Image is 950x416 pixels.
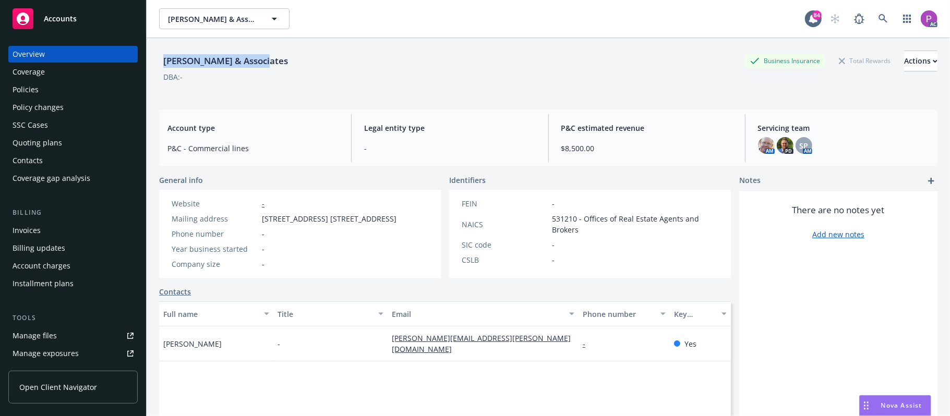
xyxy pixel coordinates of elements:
span: [STREET_ADDRESS] [STREET_ADDRESS] [262,213,396,224]
span: Legal entity type [364,123,535,133]
a: Start snowing [825,8,846,29]
a: Policy changes [8,99,138,116]
span: Open Client Navigator [19,382,97,393]
span: Accounts [44,15,77,23]
a: Coverage [8,64,138,80]
div: Phone number [583,309,654,320]
a: Invoices [8,222,138,239]
span: - [552,198,555,209]
span: Notes [739,175,761,187]
div: Company size [172,259,258,270]
span: SP [799,140,808,151]
div: Quoting plans [13,134,62,151]
a: - [583,339,594,349]
a: - [262,199,264,209]
button: Nova Assist [859,395,931,416]
span: Servicing team [758,123,929,133]
a: Add new notes [812,229,864,240]
button: Key contact [670,301,731,326]
span: $8,500.00 [561,143,732,154]
div: DBA: - [163,71,183,82]
span: There are no notes yet [792,204,885,216]
div: Full name [163,309,258,320]
a: Manage exposures [8,345,138,362]
a: Account charges [8,258,138,274]
button: Phone number [579,301,670,326]
div: Installment plans [13,275,74,292]
div: Drag to move [860,396,873,415]
div: Invoices [13,222,41,239]
a: Billing updates [8,240,138,256]
span: - [262,243,264,254]
a: [PERSON_NAME][EMAIL_ADDRESS][PERSON_NAME][DOMAIN_NAME] [392,333,571,354]
div: Phone number [172,228,258,239]
a: Overview [8,46,138,63]
button: [PERSON_NAME] & Associates [159,8,290,29]
span: - [552,254,555,265]
div: Title [278,309,372,320]
img: photo [777,137,793,154]
span: General info [159,175,203,186]
div: Tools [8,313,138,323]
span: Nova Assist [881,401,922,410]
div: Overview [13,46,45,63]
div: Policies [13,81,39,98]
span: Identifiers [449,175,486,186]
button: Email [388,301,578,326]
div: Coverage gap analysis [13,170,90,187]
span: Yes [684,338,696,349]
a: Report a Bug [849,8,870,29]
div: SIC code [462,239,548,250]
div: Policy changes [13,99,64,116]
a: Accounts [8,4,138,33]
div: Billing [8,207,138,218]
a: Contacts [8,152,138,169]
a: add [925,175,937,187]
div: Key contact [674,309,715,320]
span: - [364,143,535,154]
div: Email [392,309,562,320]
span: - [262,259,264,270]
a: Quoting plans [8,134,138,151]
div: Website [172,198,258,209]
div: Manage files [13,327,57,344]
span: [PERSON_NAME] & Associates [168,14,258,25]
div: Contacts [13,152,43,169]
span: P&C estimated revenue [561,123,732,133]
div: FEIN [462,198,548,209]
a: Manage files [8,327,138,344]
div: [PERSON_NAME] & Associates [159,54,292,68]
div: Total Rewards [834,54,896,67]
div: Coverage [13,64,45,80]
div: NAICS [462,219,548,230]
div: Account charges [13,258,70,274]
a: Coverage gap analysis [8,170,138,187]
div: 84 [812,10,822,20]
div: SSC Cases [13,117,48,133]
a: Search [873,8,894,29]
button: Full name [159,301,273,326]
span: [PERSON_NAME] [163,338,222,349]
span: 531210 - Offices of Real Estate Agents and Brokers [552,213,718,235]
a: Switch app [897,8,918,29]
span: - [552,239,555,250]
a: SSC Cases [8,117,138,133]
a: Installment plans [8,275,138,292]
img: photo [921,10,937,27]
div: Year business started [172,243,258,254]
div: CSLB [462,254,548,265]
div: Mailing address [172,213,258,224]
span: P&C - Commercial lines [167,143,339,154]
span: - [278,338,280,349]
button: Actions [904,51,937,71]
div: Manage exposures [13,345,79,362]
a: Contacts [159,286,191,297]
span: - [262,228,264,239]
a: Policies [8,81,138,98]
button: Title [273,301,388,326]
img: photo [758,137,775,154]
div: Billing updates [13,240,65,256]
div: Business Insurance [745,54,825,67]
